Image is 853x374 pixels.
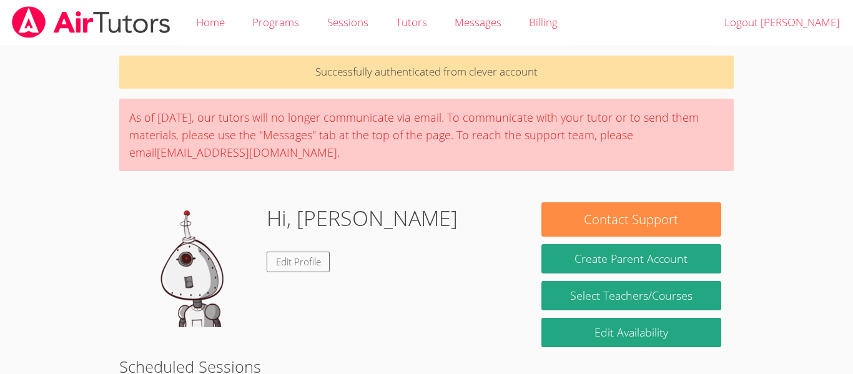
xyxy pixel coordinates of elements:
[541,244,721,273] button: Create Parent Account
[267,202,458,234] h1: Hi, [PERSON_NAME]
[11,6,172,38] img: airtutors_banner-c4298cdbf04f3fff15de1276eac7730deb9818008684d7c2e4769d2f7ddbe033.png
[119,99,734,171] div: As of [DATE], our tutors will no longer communicate via email. To communicate with your tutor or ...
[541,281,721,310] a: Select Teachers/Courses
[119,56,734,89] p: Successfully authenticated from clever account
[132,202,257,327] img: default.png
[267,252,330,272] a: Edit Profile
[541,202,721,237] button: Contact Support
[541,318,721,347] a: Edit Availability
[455,15,501,29] span: Messages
